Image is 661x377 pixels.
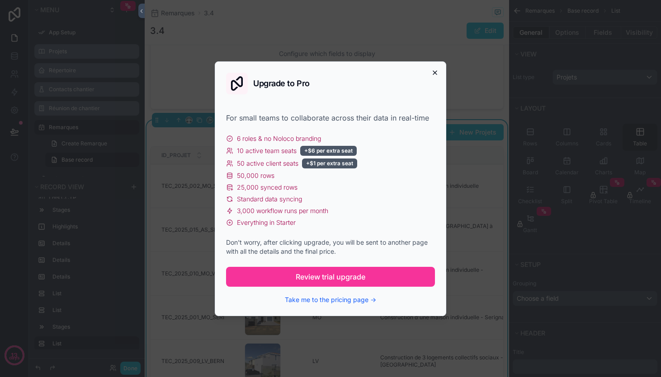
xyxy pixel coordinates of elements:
[296,271,365,282] span: Review trial upgrade
[253,79,310,88] h2: Upgrade to Pro
[237,183,297,192] span: 25,000 synced rows
[226,238,435,256] div: Don't worry, after clicking upgrade, you will be sent to another page with all the details and th...
[285,295,376,304] button: Take me to the pricing page →
[237,195,302,204] span: Standard data syncing
[226,112,435,123] div: For small teams to collaborate across their data in real-time
[237,218,296,227] span: Everything in Starter
[302,158,357,168] div: +$1 per extra seat
[431,69,439,76] button: Close
[237,146,297,155] span: 10 active team seats
[237,134,321,143] span: 6 roles & no Noloco branding
[237,159,298,168] span: 50 active client seats
[226,267,435,287] button: Review trial upgrade
[237,171,274,180] span: 50,000 rows
[300,146,357,156] div: +$6 per extra seat
[237,206,328,215] span: 3,000 workflow runs per month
